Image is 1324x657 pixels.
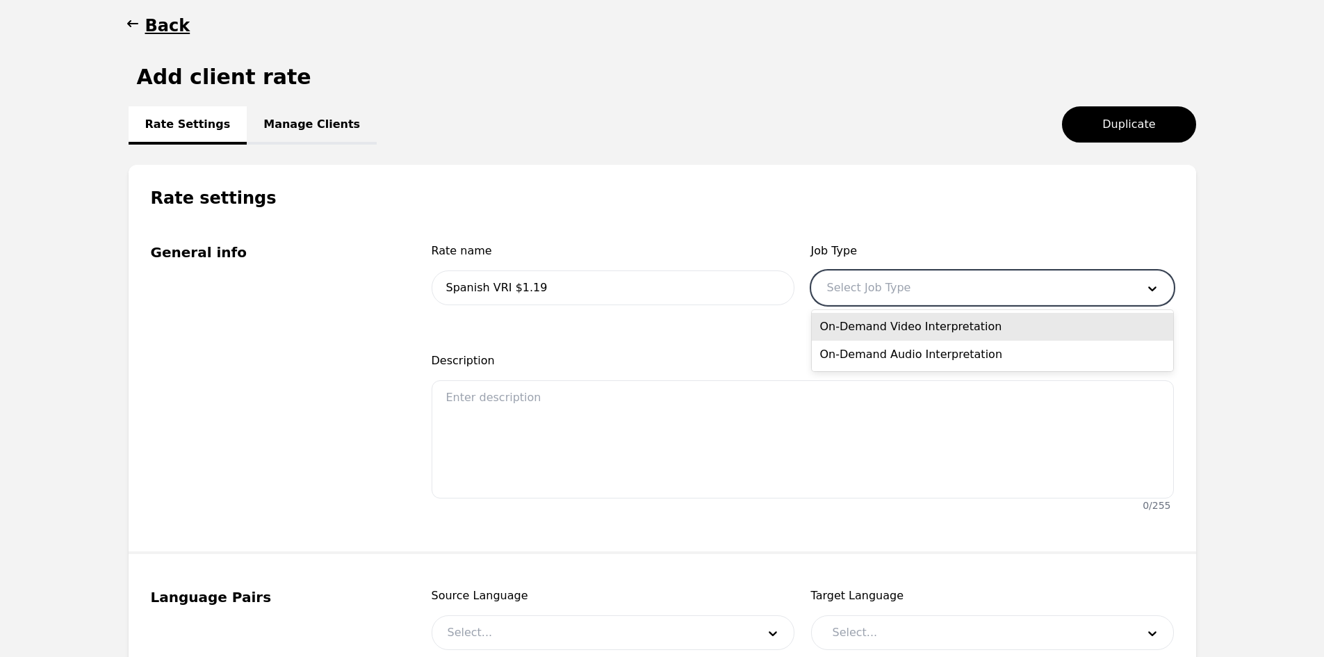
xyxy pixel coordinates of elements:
h1: Add client rate [137,65,311,90]
button: Back [129,15,190,37]
span: Rate name [432,243,794,259]
div: On-Demand Audio Interpretation [812,341,1173,368]
span: Description [432,352,1174,369]
h1: Rate settings [129,165,1196,209]
legend: General info [151,243,398,262]
h1: Back [145,15,190,37]
span: Source Language [432,587,794,604]
input: Rate name [432,270,794,305]
span: Target Language [811,587,1174,604]
button: Duplicate [1062,106,1195,143]
div: On-Demand Video Interpretation [812,313,1173,341]
div: 0 / 255 [1143,498,1170,512]
legend: Language Pairs [151,587,398,607]
span: Job Type [811,243,1174,259]
a: Manage Clients [247,106,377,145]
